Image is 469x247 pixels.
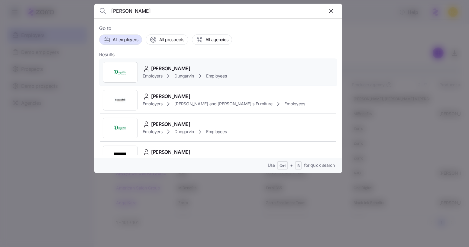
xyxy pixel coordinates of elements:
[280,163,286,169] span: Ctrl
[114,66,126,78] img: Employer logo
[151,148,190,156] span: [PERSON_NAME]
[174,101,272,107] span: [PERSON_NAME] and [PERSON_NAME]'s Furniture
[174,129,194,135] span: Dungarvin
[151,65,190,72] span: [PERSON_NAME]
[114,122,126,134] img: Employer logo
[113,37,138,43] span: All employers
[99,25,337,32] span: Go to
[114,150,126,162] img: Employer logo
[284,101,305,107] span: Employees
[143,101,162,107] span: Employers
[151,93,190,100] span: [PERSON_NAME]
[151,120,190,128] span: [PERSON_NAME]
[268,162,275,168] span: Use
[146,35,188,45] button: All prospects
[143,129,162,135] span: Employers
[99,51,115,58] span: Results
[114,94,126,106] img: Employer logo
[174,73,194,79] span: Dungarvin
[99,35,142,45] button: All employers
[143,73,162,79] span: Employers
[290,162,293,168] span: +
[206,129,227,135] span: Employees
[206,73,227,79] span: Employees
[159,37,184,43] span: All prospects
[205,37,228,43] span: All agencies
[297,163,300,169] span: B
[304,162,335,168] span: for quick search
[192,35,232,45] button: All agencies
